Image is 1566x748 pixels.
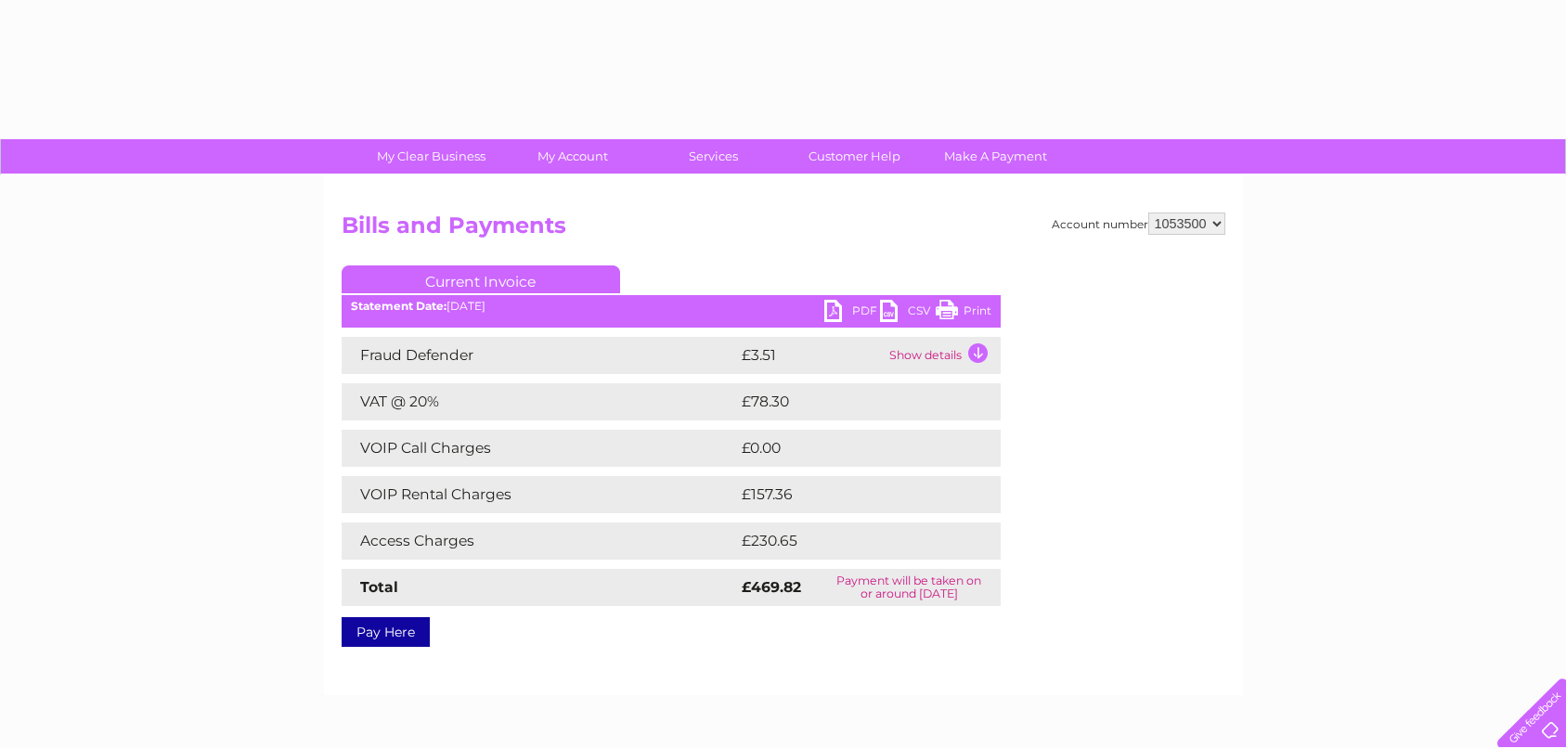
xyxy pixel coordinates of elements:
strong: Total [360,578,398,596]
td: £157.36 [737,476,965,513]
td: £0.00 [737,430,958,467]
td: Access Charges [342,522,737,560]
a: Make A Payment [919,139,1072,174]
a: Customer Help [778,139,931,174]
td: VAT @ 20% [342,383,737,420]
td: £78.30 [737,383,964,420]
td: VOIP Call Charges [342,430,737,467]
a: Pay Here [342,617,430,647]
a: My Account [496,139,649,174]
a: Print [936,300,991,327]
td: VOIP Rental Charges [342,476,737,513]
div: Account number [1052,213,1225,235]
strong: £469.82 [742,578,801,596]
td: Payment will be taken on or around [DATE] [818,569,1000,606]
div: [DATE] [342,300,1001,313]
td: Show details [885,337,1001,374]
a: Services [637,139,790,174]
td: £3.51 [737,337,885,374]
a: Current Invoice [342,265,620,293]
a: My Clear Business [355,139,508,174]
b: Statement Date: [351,299,447,313]
a: PDF [824,300,880,327]
td: Fraud Defender [342,337,737,374]
h2: Bills and Payments [342,213,1225,248]
td: £230.65 [737,522,968,560]
a: CSV [880,300,936,327]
